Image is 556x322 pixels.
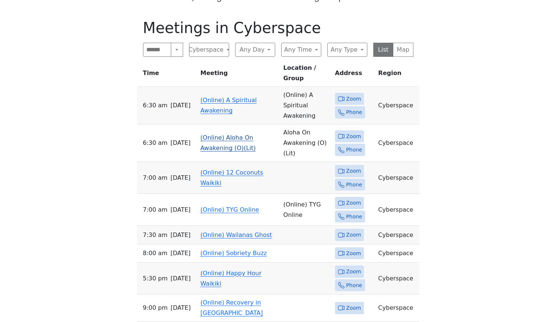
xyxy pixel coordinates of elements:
a: (Online) 12 Coconuts Waikiki [201,169,263,186]
button: Search [171,43,183,57]
span: 7:30 AM [143,230,168,240]
span: 7:00 AM [143,173,168,183]
span: 8:00 AM [143,248,168,258]
span: Zoom [346,166,361,176]
td: Cyberspace [375,244,419,263]
th: Meeting [198,63,280,87]
td: Cyberspace [375,162,419,194]
span: 7:00 AM [143,205,168,215]
th: Time [137,63,198,87]
span: [DATE] [170,230,191,240]
span: Zoom [346,249,361,258]
button: List [373,43,394,57]
a: (Online) Wailanas Ghost [201,231,272,238]
button: Any Time [281,43,321,57]
a: (Online) Sobriety Buzz [201,250,267,257]
span: Zoom [346,267,361,276]
a: (Online) Happy Hour Waikiki [201,270,261,287]
input: Search [143,43,172,57]
button: Any Day [235,43,275,57]
span: Zoom [346,198,361,208]
td: Aloha On Awakening (O) (Lit) [280,124,332,162]
span: Phone [346,212,362,221]
td: Cyberspace [375,87,419,124]
td: (Online) A Spiritual Awakening [280,87,332,124]
span: [DATE] [170,100,191,111]
h1: Meetings in Cyberspace [143,19,413,37]
span: 5:30 PM [143,273,168,284]
span: 6:30 AM [143,100,168,111]
td: Cyberspace [375,263,419,295]
button: Map [393,43,413,57]
span: Phone [346,145,362,155]
button: Any Type [327,43,367,57]
span: Phone [346,180,362,189]
th: Address [332,63,375,87]
button: Cyberspace [189,43,229,57]
span: [DATE] [170,205,191,215]
span: [DATE] [170,173,191,183]
a: (Online) A Spiritual Awakening [201,97,257,114]
span: Zoom [346,132,361,141]
td: (Online) TYG Online [280,194,332,226]
a: (Online) Recovery in [GEOGRAPHIC_DATA] [201,299,263,316]
th: Region [375,63,419,87]
td: Cyberspace [375,226,419,244]
a: (Online) Aloha On Awakening (O)(Lit) [201,134,256,152]
span: Phone [346,281,362,290]
span: 6:30 AM [143,138,168,148]
span: Zoom [346,303,361,313]
span: [DATE] [170,303,191,313]
td: Cyberspace [375,124,419,162]
span: Phone [346,108,362,117]
td: Cyberspace [375,295,419,322]
a: (Online) TYG Online [201,206,259,213]
td: Cyberspace [375,194,419,226]
span: Zoom [346,230,361,240]
span: [DATE] [170,138,191,148]
span: 9:00 PM [143,303,168,313]
span: [DATE] [170,273,191,284]
th: Location / Group [280,63,332,87]
span: Zoom [346,94,361,104]
span: [DATE] [170,248,191,258]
